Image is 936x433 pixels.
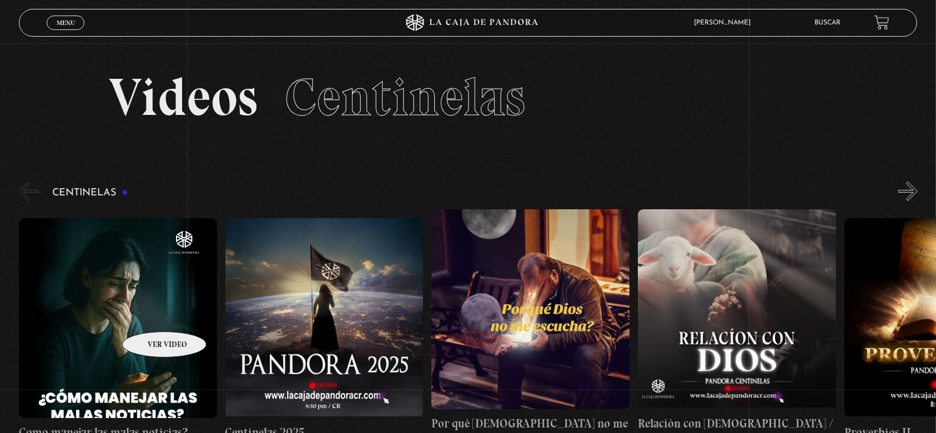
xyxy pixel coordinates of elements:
[109,71,828,124] h2: Videos
[52,188,128,198] h3: Centinelas
[53,28,79,36] span: Cerrar
[898,182,918,201] button: Next
[19,182,38,201] button: Previous
[688,19,762,26] span: [PERSON_NAME]
[57,19,75,26] span: Menu
[285,66,526,129] span: Centinelas
[874,15,889,30] a: View your shopping cart
[815,19,841,26] a: Buscar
